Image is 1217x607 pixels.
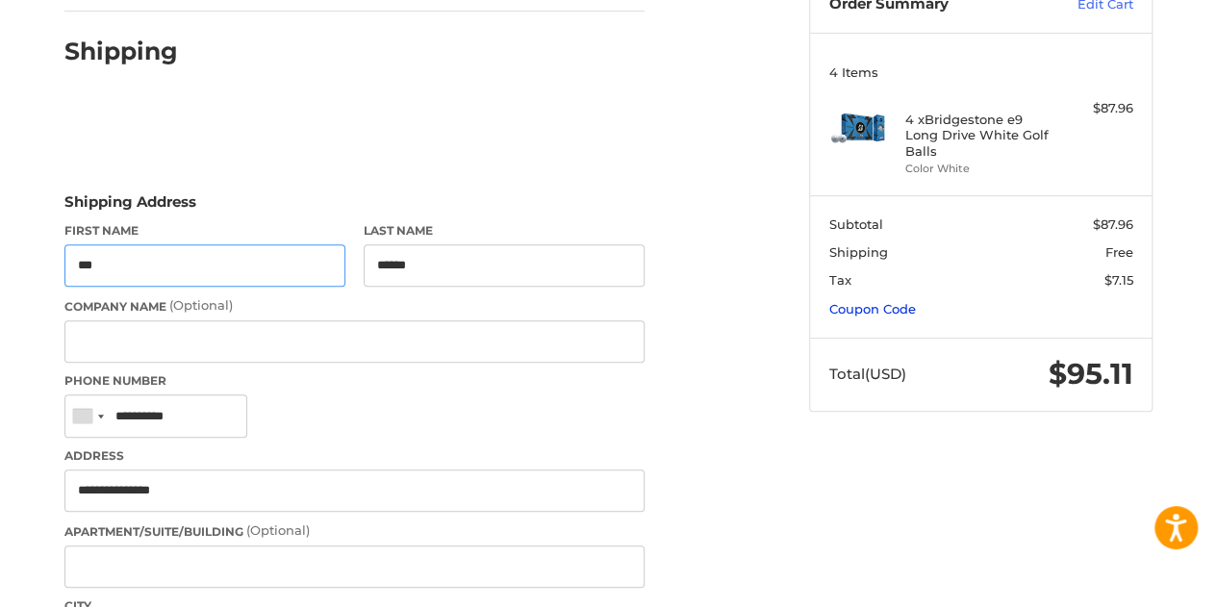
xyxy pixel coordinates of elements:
div: $87.96 [1057,99,1133,118]
li: Color White [905,161,1052,177]
h4: 4 x Bridgestone e9 Long Drive White Golf Balls [905,112,1052,159]
h3: 4 Items [829,64,1133,80]
span: Total (USD) [829,365,906,383]
small: (Optional) [246,522,310,538]
h2: Shipping [64,37,178,66]
label: Last Name [364,222,645,240]
span: $95.11 [1049,356,1133,392]
span: Free [1105,244,1133,260]
span: Shipping [829,244,888,260]
a: Coupon Code [829,301,916,316]
legend: Shipping Address [64,191,196,222]
label: Address [64,447,645,465]
label: Apartment/Suite/Building [64,521,645,541]
span: Subtotal [829,216,883,232]
span: $87.96 [1093,216,1133,232]
small: (Optional) [169,297,233,313]
label: Phone Number [64,372,645,390]
label: Company Name [64,296,645,316]
label: First Name [64,222,345,240]
span: $7.15 [1104,272,1133,288]
span: Tax [829,272,851,288]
